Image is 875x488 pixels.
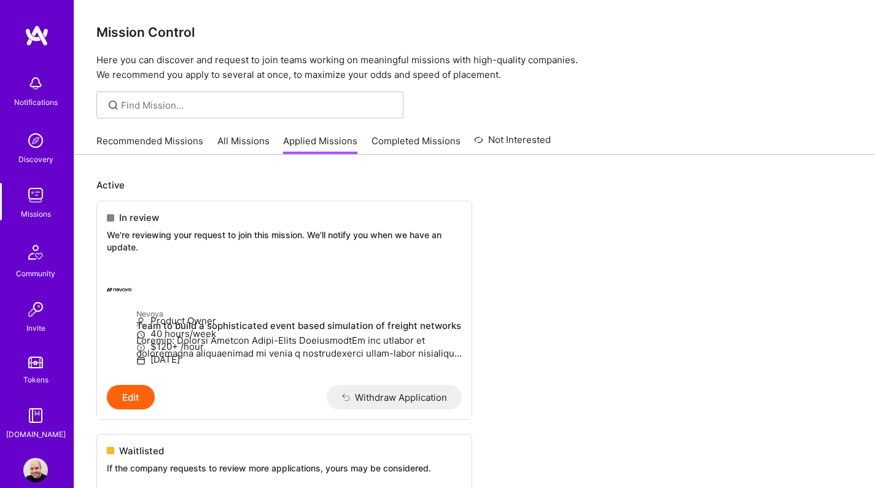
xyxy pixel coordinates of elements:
[136,317,146,327] i: icon Applicant
[96,179,853,192] p: Active
[25,25,49,47] img: logo
[107,277,131,302] img: Nevoya company logo
[23,183,48,207] img: teamwork
[371,134,461,155] a: Completed Missions
[107,385,155,409] button: Edit
[136,356,146,365] i: icon Calendar
[16,267,55,280] div: Community
[97,268,472,385] a: Nevoya company logoNevoyaTeam to build a sophisticated event based simulation of freight networks...
[23,458,48,482] img: User Avatar
[23,403,48,428] img: guide book
[21,238,50,267] img: Community
[474,133,551,155] a: Not Interested
[119,444,164,457] span: Waitlisted
[14,96,58,109] div: Notifications
[136,343,146,352] i: icon MoneyGray
[18,153,53,166] div: Discovery
[96,53,853,82] p: Here you can discover and request to join teams working on meaningful missions with high-quality ...
[20,458,51,482] a: User Avatar
[23,373,49,386] div: Tokens
[6,428,66,441] div: [DOMAIN_NAME]
[327,385,462,409] button: Withdraw Application
[136,330,146,339] i: icon Clock
[96,134,203,155] a: Recommended Missions
[26,322,45,335] div: Invite
[119,211,159,224] span: In review
[106,98,120,112] i: icon SearchGrey
[217,134,270,155] a: All Missions
[23,128,48,153] img: discovery
[136,340,462,353] p: $120+ /hour
[96,25,853,40] h3: Mission Control
[136,314,462,327] p: Product Owner
[107,229,462,253] p: We're reviewing your request to join this mission. We'll notify you when we have an update.
[283,134,357,155] a: Applied Missions
[121,99,394,112] input: Find Mission...
[136,327,462,340] p: 40 hours/week
[23,297,48,322] img: Invite
[136,353,462,366] p: [DATE]
[21,207,51,220] div: Missions
[23,71,48,96] img: bell
[28,357,43,368] img: tokens
[107,462,462,474] p: If the company requests to review more applications, yours may be considered.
